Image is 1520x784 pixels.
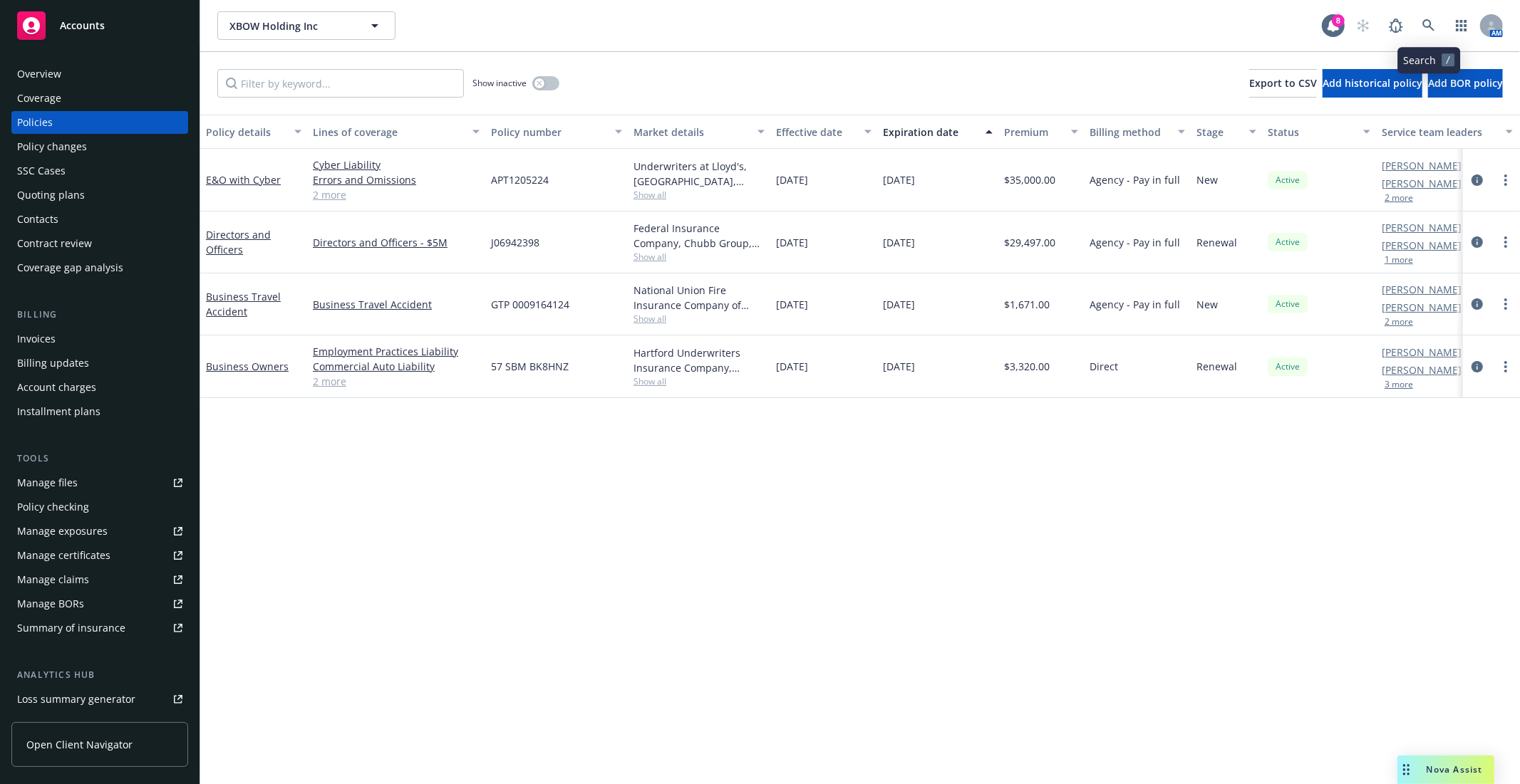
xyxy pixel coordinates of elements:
span: APT1205224 [491,172,549,187]
div: Account charges [17,376,96,399]
a: [PERSON_NAME] [1382,238,1462,253]
a: Business Travel Accident [313,297,480,312]
a: circleInformation [1469,296,1486,313]
span: Show all [634,251,765,263]
span: Renewal [1196,235,1237,250]
div: Contacts [17,208,58,231]
a: Business Travel Accident [206,290,281,318]
div: Manage BORs [17,592,84,615]
span: [DATE] [776,359,808,374]
div: Hartford Underwriters Insurance Company, Hartford Insurance Group [634,345,765,375]
span: Direct [1090,359,1118,374]
span: Accounts [60,20,105,31]
span: Agency - Pay in full [1090,297,1180,312]
button: 2 more [1385,318,1413,326]
span: GTP 0009164124 [491,297,569,312]
button: Status [1262,115,1376,149]
button: 3 more [1385,380,1413,389]
span: New [1196,297,1218,312]
span: Active [1273,360,1302,373]
input: Filter by keyword... [217,69,464,98]
button: Stage [1191,115,1262,149]
button: Add BOR policy [1428,69,1503,98]
a: more [1497,296,1514,313]
div: Policy number [491,125,606,140]
div: Lines of coverage [313,125,464,140]
a: [PERSON_NAME] [1382,345,1462,360]
span: [DATE] [883,172,915,187]
button: Expiration date [877,115,998,149]
span: Add historical policy [1323,76,1422,90]
span: [DATE] [776,297,808,312]
a: Account charges [11,376,188,399]
span: [DATE] [776,172,808,187]
a: more [1497,234,1514,251]
a: Contacts [11,208,188,231]
div: Market details [634,125,749,140]
span: Show inactive [472,77,527,89]
a: Cyber Liability [313,157,480,172]
span: Open Client Navigator [26,737,133,752]
div: Effective date [776,125,856,140]
button: 1 more [1385,256,1413,264]
a: Policy changes [11,135,188,158]
div: Contract review [17,232,92,255]
a: Installment plans [11,400,188,423]
a: Manage exposures [11,520,188,543]
div: Tools [11,451,188,466]
a: Manage files [11,471,188,494]
a: more [1497,358,1514,375]
button: Billing method [1084,115,1191,149]
div: Installment plans [17,400,100,423]
span: [DATE] [776,235,808,250]
span: [DATE] [883,235,915,250]
button: 2 more [1385,194,1413,202]
a: Policy checking [11,496,188,518]
div: Summary of insurance [17,617,125,639]
a: Directors and Officers - $5M [313,235,480,250]
button: Policy number [485,115,628,149]
span: Agency - Pay in full [1090,172,1180,187]
a: [PERSON_NAME] [1382,176,1462,191]
a: Directors and Officers [206,228,271,256]
span: [DATE] [883,297,915,312]
a: Commercial Auto Liability [313,359,480,374]
span: Show all [634,313,765,325]
div: Premium [1004,125,1063,140]
a: [PERSON_NAME] [1382,158,1462,173]
div: Manage files [17,471,78,494]
span: Active [1273,236,1302,249]
a: [PERSON_NAME] [1382,362,1462,377]
a: Contract review [11,232,188,255]
a: Policies [11,111,188,134]
a: Report a Bug [1382,11,1410,40]
span: Nova Assist [1427,763,1483,775]
div: Stage [1196,125,1241,140]
div: Drag to move [1397,756,1415,784]
a: [PERSON_NAME] [1382,300,1462,315]
div: Analytics hub [11,668,188,682]
span: Active [1273,174,1302,187]
span: New [1196,172,1218,187]
div: Billing [11,308,188,322]
span: $3,320.00 [1004,359,1050,374]
div: Manage exposures [17,520,108,543]
div: Loss summary generator [17,688,135,711]
button: XBOW Holding Inc [217,11,395,40]
a: 2 more [313,374,480,389]
a: [PERSON_NAME] [1382,282,1462,297]
button: Service team leaders [1376,115,1519,149]
button: Policy details [200,115,307,149]
div: Expiration date [883,125,977,140]
div: Service team leaders [1382,125,1497,140]
div: Policy checking [17,496,89,518]
span: [DATE] [883,359,915,374]
div: Invoices [17,328,56,350]
span: Show all [634,189,765,201]
span: $35,000.00 [1004,172,1055,187]
div: Coverage gap analysis [17,256,123,279]
div: Billing method [1090,125,1169,140]
a: SSC Cases [11,160,188,182]
div: Underwriters at Lloyd's, [GEOGRAPHIC_DATA], Lloyd's of [GEOGRAPHIC_DATA], Ambridge Partners LLC, ... [634,159,765,189]
a: Coverage [11,87,188,110]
